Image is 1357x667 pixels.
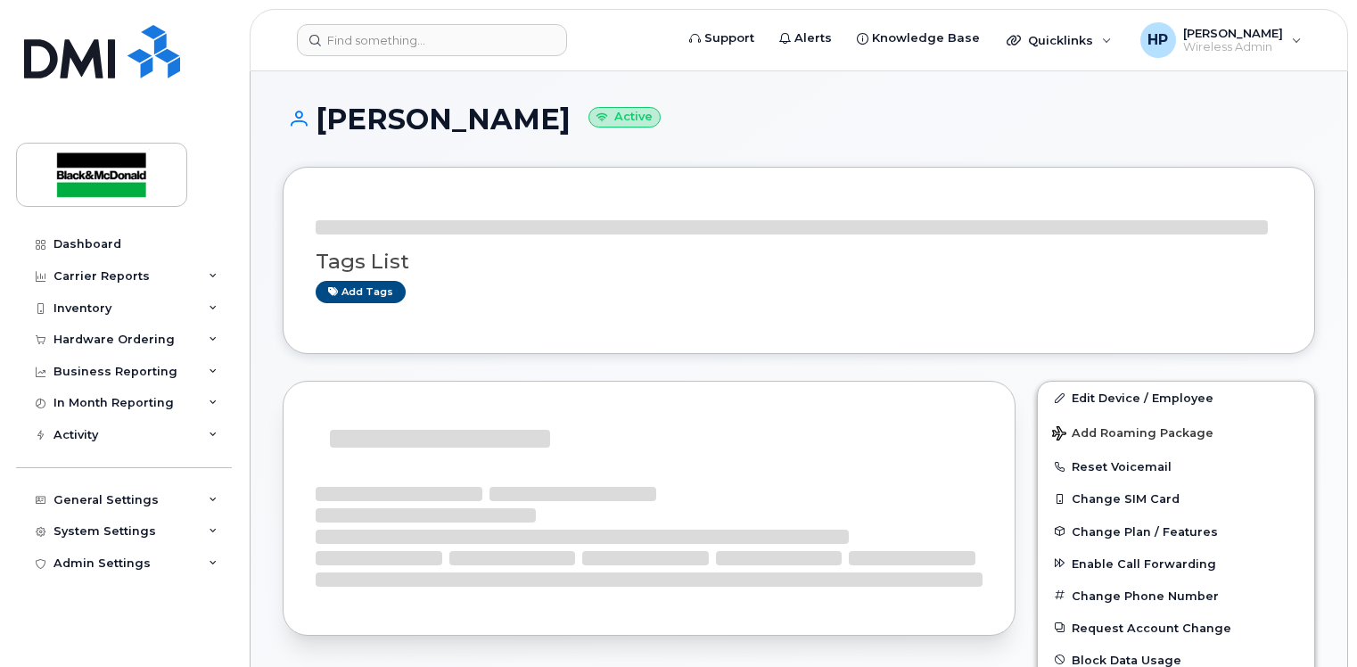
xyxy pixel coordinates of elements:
[1038,482,1314,515] button: Change SIM Card
[1038,450,1314,482] button: Reset Voicemail
[283,103,1315,135] h1: [PERSON_NAME]
[316,251,1282,273] h3: Tags List
[1038,548,1314,580] button: Enable Call Forwarding
[1038,612,1314,644] button: Request Account Change
[1038,382,1314,414] a: Edit Device / Employee
[1038,580,1314,612] button: Change Phone Number
[588,107,661,128] small: Active
[1072,556,1216,570] span: Enable Call Forwarding
[1052,426,1213,443] span: Add Roaming Package
[1038,515,1314,548] button: Change Plan / Features
[316,281,406,303] a: Add tags
[1072,524,1218,538] span: Change Plan / Features
[1038,414,1314,450] button: Add Roaming Package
